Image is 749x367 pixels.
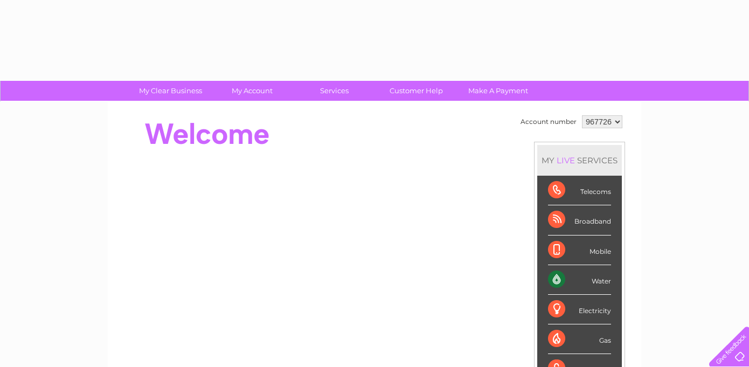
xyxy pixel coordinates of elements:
div: Telecoms [548,176,611,205]
div: Mobile [548,236,611,265]
a: Services [290,81,379,101]
a: My Clear Business [126,81,215,101]
div: Water [548,265,611,295]
a: My Account [208,81,297,101]
div: MY SERVICES [537,145,622,176]
div: Broadband [548,205,611,235]
div: Electricity [548,295,611,324]
a: Customer Help [372,81,461,101]
div: Gas [548,324,611,354]
a: Make A Payment [454,81,543,101]
div: LIVE [554,155,577,165]
td: Account number [518,113,579,131]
